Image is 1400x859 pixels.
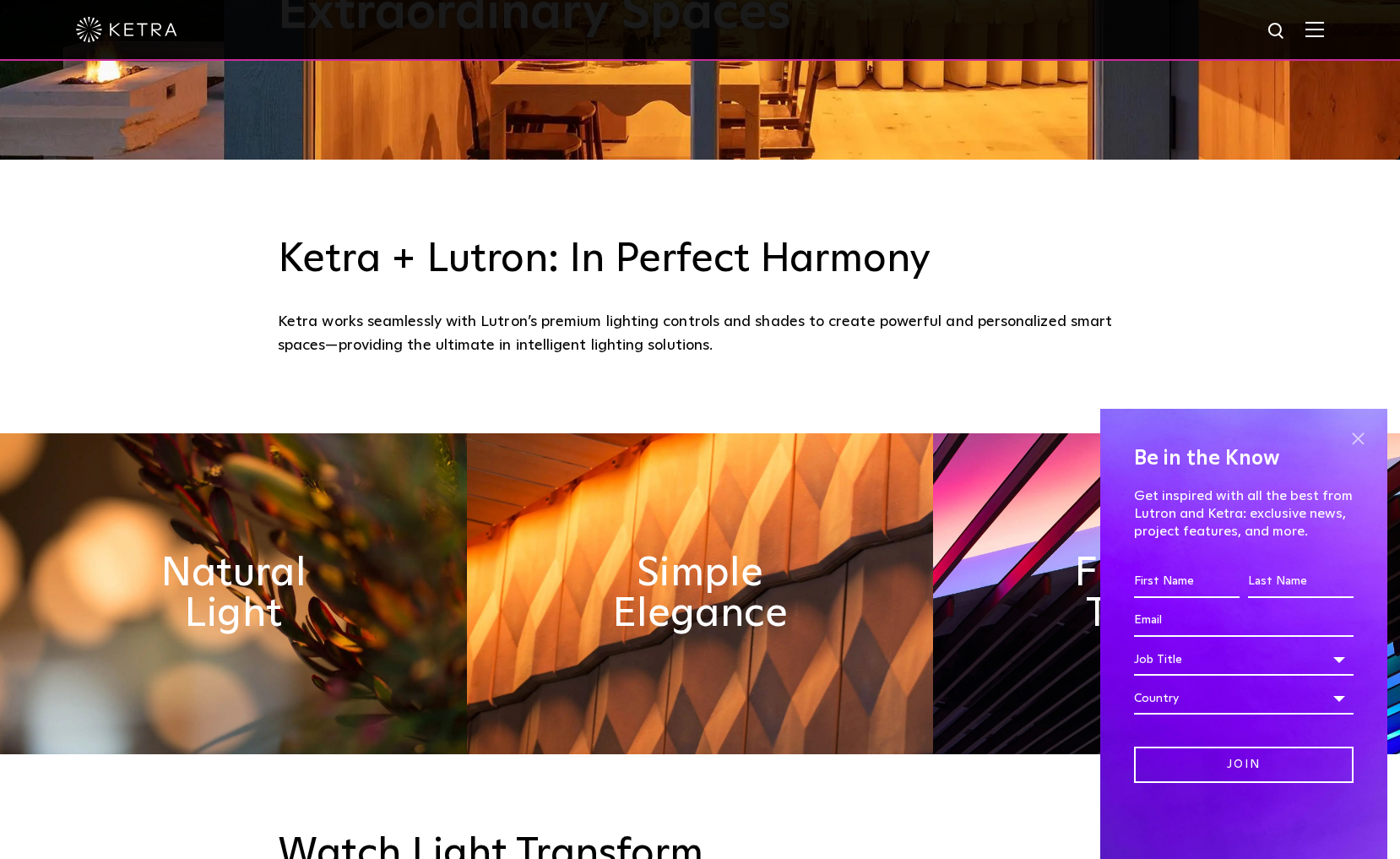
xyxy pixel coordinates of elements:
div: Ketra works seamlessly with Lutron’s premium lighting controls and shades to create powerful and ... [278,310,1122,358]
img: ketra-logo-2019-white [76,17,177,42]
img: Hamburger%20Nav.svg [1305,21,1324,37]
div: Country [1134,682,1354,715]
p: Get inspired with all the best from Lutron and Ketra: exclusive news, project features, and more. [1134,487,1354,540]
img: simple_elegance [467,433,934,754]
h2: Simple Elegance [583,553,817,634]
img: flexible_timeless_ketra [933,433,1400,754]
h4: Be in the Know [1134,443,1354,475]
input: Email [1134,605,1354,637]
h2: Flexible & Timeless [1050,553,1283,634]
input: First Name [1134,566,1240,598]
img: search icon [1267,21,1288,42]
input: Join [1134,747,1354,783]
input: Last Name [1248,566,1354,598]
h3: Ketra + Lutron: In Perfect Harmony [278,236,1122,285]
div: Job Title [1134,644,1354,676]
h2: Natural Light [117,553,350,634]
